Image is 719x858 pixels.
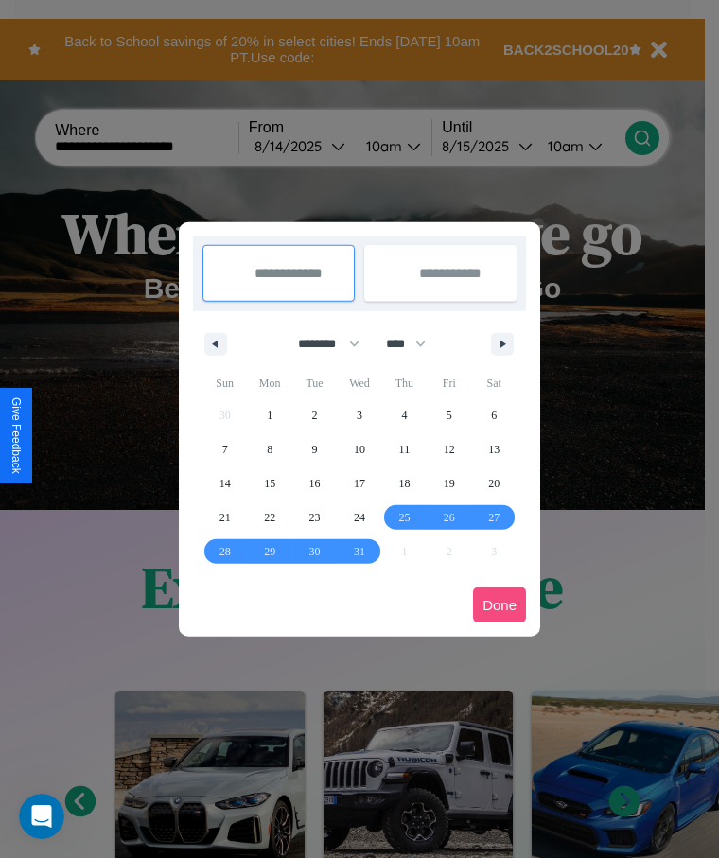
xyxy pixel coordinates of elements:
[202,368,247,398] span: Sun
[219,500,231,534] span: 21
[309,500,321,534] span: 23
[488,432,500,466] span: 13
[292,368,337,398] span: Tue
[491,398,497,432] span: 6
[222,432,228,466] span: 7
[264,500,275,534] span: 22
[472,466,517,500] button: 20
[337,432,381,466] button: 10
[292,398,337,432] button: 2
[398,500,410,534] span: 25
[312,432,318,466] span: 9
[337,466,381,500] button: 17
[357,398,362,432] span: 3
[354,466,365,500] span: 17
[473,587,526,622] button: Done
[337,398,381,432] button: 3
[472,432,517,466] button: 13
[19,794,64,839] iframe: Intercom live chat
[309,466,321,500] span: 16
[202,534,247,569] button: 28
[399,432,411,466] span: 11
[447,398,452,432] span: 5
[488,500,500,534] span: 27
[354,432,365,466] span: 10
[202,500,247,534] button: 21
[292,534,337,569] button: 30
[9,397,23,474] div: Give Feedback
[401,398,407,432] span: 4
[267,398,272,432] span: 1
[354,534,365,569] span: 31
[292,432,337,466] button: 9
[427,500,471,534] button: 26
[309,534,321,569] span: 30
[219,466,231,500] span: 14
[472,368,517,398] span: Sat
[427,398,471,432] button: 5
[382,500,427,534] button: 25
[427,368,471,398] span: Fri
[337,534,381,569] button: 31
[337,500,381,534] button: 24
[264,534,275,569] span: 29
[382,398,427,432] button: 4
[444,466,455,500] span: 19
[382,432,427,466] button: 11
[472,398,517,432] button: 6
[264,466,275,500] span: 15
[312,398,318,432] span: 2
[247,398,291,432] button: 1
[444,500,455,534] span: 26
[382,368,427,398] span: Thu
[247,534,291,569] button: 29
[444,432,455,466] span: 12
[247,500,291,534] button: 22
[247,432,291,466] button: 8
[398,466,410,500] span: 18
[292,466,337,500] button: 16
[267,432,272,466] span: 8
[337,368,381,398] span: Wed
[382,466,427,500] button: 18
[427,432,471,466] button: 12
[219,534,231,569] span: 28
[354,500,365,534] span: 24
[488,466,500,500] span: 20
[202,466,247,500] button: 14
[427,466,471,500] button: 19
[292,500,337,534] button: 23
[202,432,247,466] button: 7
[247,368,291,398] span: Mon
[472,500,517,534] button: 27
[247,466,291,500] button: 15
